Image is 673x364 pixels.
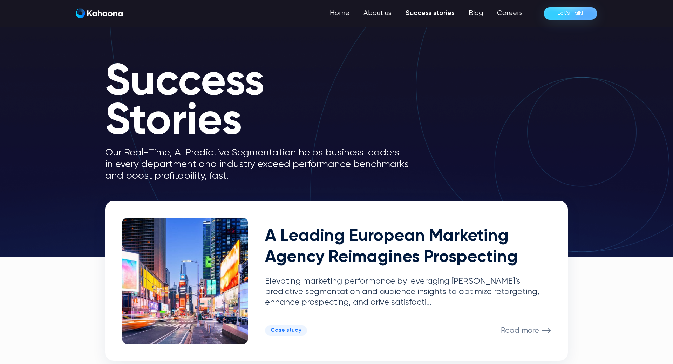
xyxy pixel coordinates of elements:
p: Our Real-Time, AI Predictive Segmentation helps business leaders in every department and industry... [105,147,421,182]
p: Read more [501,326,539,335]
h2: A Leading European Marketing Agency Reimagines Prospecting [265,226,551,268]
a: Home [323,6,356,20]
a: Let’s Talk! [544,7,597,20]
div: Let’s Talk! [558,8,583,19]
a: Blog [462,6,490,20]
a: Careers [490,6,530,20]
p: Elevating marketing performance by leveraging [PERSON_NAME]’s predictive segmentation and audienc... [265,276,551,307]
div: Case study [271,327,301,334]
a: About us [356,6,399,20]
a: home [76,8,123,19]
h1: Success Stories [105,63,421,141]
img: Kahoona logo white [76,8,123,18]
a: Success stories [399,6,462,20]
a: A Leading European Marketing Agency Reimagines ProspectingElevating marketing performance by leve... [105,201,568,361]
